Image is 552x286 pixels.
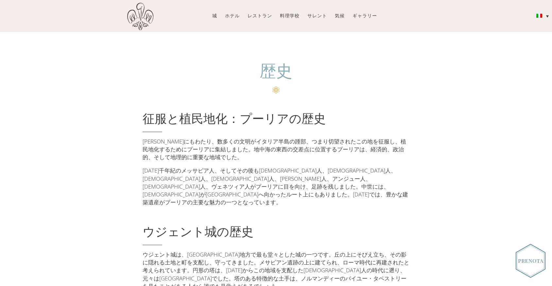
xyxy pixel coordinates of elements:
a: 城 [212,12,217,20]
img: Book_Button_Italian.png [516,244,545,278]
a: サレント [307,12,327,20]
a: 料理学校 [280,12,300,20]
a: 気候 [335,12,345,20]
img: イタリア語 [536,14,542,18]
font: ウジェント城の歴史 [143,223,253,239]
a: レストラン [248,12,272,20]
font: ギャラリー [353,12,377,19]
font: [DATE]千年紀のメッサピア人、そしてその後も[DEMOGRAPHIC_DATA]人、[DEMOGRAPHIC_DATA]人、[DEMOGRAPHIC_DATA]人、[DEMOGRAPHIC_... [143,167,408,206]
font: ホテル [225,12,240,19]
a: ギャラリー [353,12,377,20]
font: 征服と植民地化：プーリアの歴史 [143,110,326,126]
font: 歴史 [260,59,292,81]
font: 気候 [335,12,345,19]
font: サレント [307,12,327,19]
a: ホテル [225,12,240,20]
font: [PERSON_NAME]にもわたり、数多くの文明がイタリア半島の踵部、つまり切望されたこの地を征服し、植民地化するためにプーリアに集結しました。地中海の東西の交差点に位置するプーリアは、経済的... [143,138,406,161]
font: 料理学校 [280,12,300,19]
font: レストラン [248,12,272,19]
img: ウジェント城 [127,3,153,30]
font: 城 [212,12,217,19]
